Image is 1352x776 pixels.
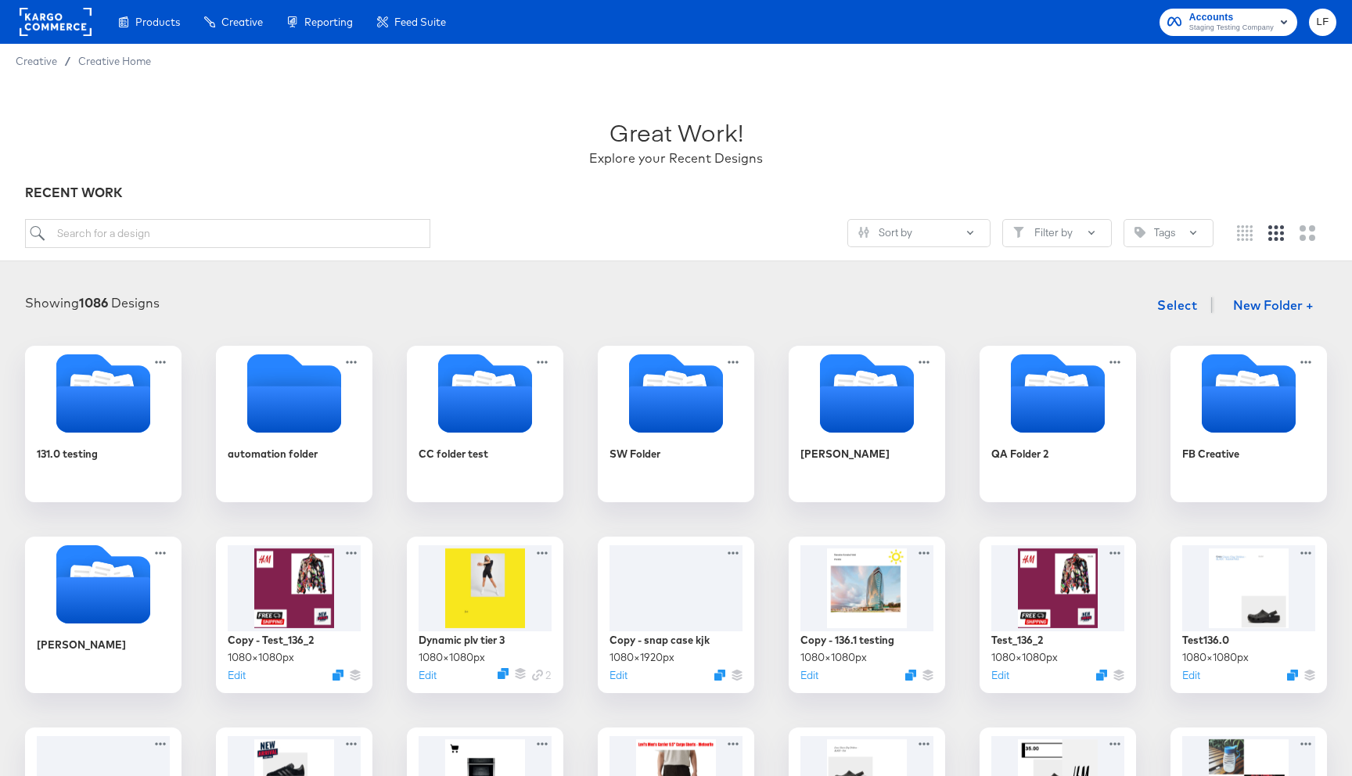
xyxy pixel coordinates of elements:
span: Accounts [1189,9,1274,26]
div: 131.0 testing [25,346,182,502]
svg: Duplicate [1096,670,1107,681]
button: New Folder + [1220,292,1327,322]
div: 1080 × 1080 px [1182,650,1249,665]
div: Copy - snap case kjk [609,633,710,648]
div: 1080 × 1080 px [991,650,1058,665]
div: [PERSON_NAME] [789,346,945,502]
div: Showing Designs [25,294,160,312]
div: [PERSON_NAME] [37,638,126,652]
svg: Duplicate [905,670,916,681]
div: RECENT WORK [25,184,1327,202]
div: [PERSON_NAME] [25,537,182,693]
svg: Duplicate [714,670,725,681]
span: LF [1315,13,1330,31]
svg: Duplicate [1287,670,1298,681]
div: SW Folder [609,447,660,462]
span: Reporting [304,16,353,28]
button: LF [1309,9,1336,36]
div: SW Folder [598,346,754,502]
span: Select [1157,294,1197,316]
svg: Duplicate [333,670,343,681]
button: FilterFilter by [1002,219,1112,247]
svg: Folder [1170,354,1327,433]
div: QA Folder 2 [980,346,1136,502]
input: Search for a design [25,219,430,248]
svg: Folder [598,354,754,433]
div: Test136.0 [1182,633,1229,648]
div: Great Work! [609,116,743,149]
div: 1080 × 1920 px [609,650,674,665]
div: Copy - Test_136_2 [228,633,314,648]
a: Creative Home [78,55,151,67]
button: Edit [1182,668,1200,683]
div: Test136.01080×1080pxEditDuplicate [1170,537,1327,693]
div: automation folder [216,346,372,502]
span: Staging Testing Company [1189,22,1274,34]
div: FB Creative [1182,447,1239,462]
div: CC folder test [419,447,488,462]
button: TagTags [1124,219,1214,247]
svg: Folder [407,354,563,433]
button: Edit [800,668,818,683]
div: Dynamic plv tier 31080×1080pxEditDuplicateLink 2 [407,537,563,693]
div: [PERSON_NAME] [800,447,890,462]
svg: Filter [1013,227,1024,238]
svg: Folder [25,545,182,623]
button: Select [1151,289,1203,321]
svg: Folder [980,354,1136,433]
svg: Sliders [858,227,869,238]
div: CC folder test [407,346,563,502]
div: 2 [532,668,552,683]
div: Test_136_2 [991,633,1043,648]
button: SlidersSort by [847,219,991,247]
strong: 1086 [79,295,108,311]
button: Edit [991,668,1009,683]
button: Edit [228,668,246,683]
div: automation folder [228,447,318,462]
span: Feed Suite [394,16,446,28]
div: Dynamic plv tier 3 [419,633,505,648]
div: 1080 × 1080 px [228,650,294,665]
div: 1080 × 1080 px [800,650,867,665]
div: Copy - 136.1 testing1080×1080pxEditDuplicate [789,537,945,693]
svg: Small grid [1237,225,1253,241]
div: FB Creative [1170,346,1327,502]
svg: Empty folder [216,354,372,433]
svg: Duplicate [498,668,509,679]
span: / [57,55,78,67]
svg: Folder [25,354,182,433]
button: AccountsStaging Testing Company [1160,9,1297,36]
div: QA Folder 2 [991,447,1048,462]
svg: Folder [789,354,945,433]
span: Creative [16,55,57,67]
div: Explore your Recent Designs [589,149,763,167]
span: Creative [221,16,263,28]
div: Test_136_21080×1080pxEditDuplicate [980,537,1136,693]
button: Edit [419,668,437,683]
div: 1080 × 1080 px [419,650,485,665]
div: Copy - Test_136_21080×1080pxEditDuplicate [216,537,372,693]
div: Copy - snap case kjk1080×1920pxEditDuplicate [598,537,754,693]
button: Edit [609,668,627,683]
span: Products [135,16,180,28]
div: Copy - 136.1 testing [800,633,894,648]
svg: Medium grid [1268,225,1284,241]
div: 131.0 testing [37,447,98,462]
svg: Tag [1134,227,1145,238]
svg: Link [532,670,543,681]
svg: Large grid [1300,225,1315,241]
